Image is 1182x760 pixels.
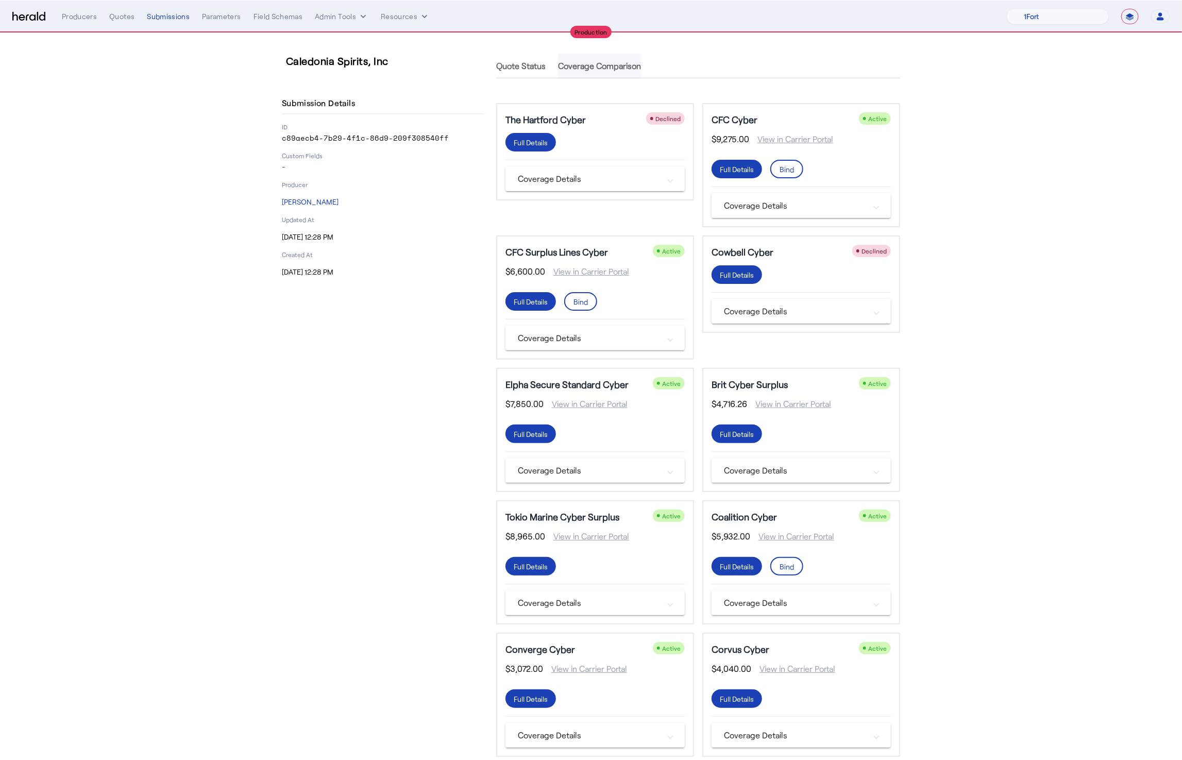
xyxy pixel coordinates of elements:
span: $3,072.00 [505,663,543,675]
button: Full Details [505,557,556,576]
button: Full Details [505,425,556,443]
div: Quotes [109,11,134,22]
h5: The Hartford Cyber [505,112,586,127]
div: Producers [62,11,97,22]
span: $9,275.00 [712,133,749,145]
button: Full Details [712,689,762,708]
p: - [282,162,484,172]
button: Full Details [712,160,762,178]
h3: Caledonia Spirits, Inc [286,54,488,68]
h5: Coalition Cyber [712,510,777,524]
span: Declined [655,115,681,122]
h5: CFC Surplus Lines Cyber [505,245,608,259]
p: [DATE] 12:28 PM [282,232,484,242]
mat-expansion-panel-header: Coverage Details [712,590,891,615]
div: Bind [780,561,794,572]
div: Bind [780,164,794,175]
span: Active [662,380,681,387]
button: Bind [770,160,803,178]
span: $7,850.00 [505,398,544,410]
mat-expansion-panel-header: Coverage Details [505,326,685,350]
img: Herald Logo [12,12,45,22]
p: [DATE] 12:28 PM [282,267,484,277]
mat-panel-title: Coverage Details [724,305,866,317]
mat-panel-title: Coverage Details [518,464,660,477]
span: Active [662,512,681,519]
div: Full Details [720,269,754,280]
span: Active [662,645,681,652]
span: Coverage Comparison [558,62,641,70]
span: View in Carrier Portal [747,398,831,410]
div: Full Details [720,694,754,704]
div: Full Details [514,561,548,572]
button: Bind [770,557,803,576]
button: Bind [564,292,597,311]
p: ID [282,123,484,131]
mat-panel-title: Coverage Details [724,199,866,212]
p: Custom Fields [282,151,484,160]
h5: CFC Cyber [712,112,757,127]
mat-panel-title: Coverage Details [518,729,660,741]
h5: Elpha Secure Standard Cyber [505,377,629,392]
span: $8,965.00 [505,530,545,543]
mat-expansion-panel-header: Coverage Details [712,299,891,324]
mat-panel-title: Coverage Details [724,729,866,741]
button: Full Details [505,689,556,708]
h5: Converge Cyber [505,642,575,656]
div: Bind [573,296,588,307]
p: c89aecb4-7b29-4f1c-86d9-209f308540ff [282,133,484,143]
mat-expansion-panel-header: Coverage Details [712,723,891,748]
a: Coverage Comparison [558,54,641,78]
span: View in Carrier Portal [543,663,627,675]
span: Active [662,247,681,255]
span: View in Carrier Portal [544,398,628,410]
button: Resources dropdown menu [381,11,430,22]
div: Full Details [720,164,754,175]
mat-panel-title: Coverage Details [518,173,660,185]
button: Full Details [505,133,556,151]
p: Producer [282,180,484,189]
h4: Submission Details [282,97,359,109]
button: internal dropdown menu [315,11,368,22]
button: Full Details [505,292,556,311]
mat-panel-title: Coverage Details [518,332,660,344]
h5: Tokio Marine Cyber Surplus [505,510,619,524]
h5: Cowbell Cyber [712,245,773,259]
span: Active [868,115,887,122]
mat-expansion-panel-header: Coverage Details [505,166,685,191]
span: $5,932.00 [712,530,750,543]
span: Active [868,512,887,519]
button: Full Details [712,265,762,284]
h5: Corvus Cyber [712,642,769,656]
mat-panel-title: Coverage Details [724,464,866,477]
div: Full Details [514,137,548,148]
span: Active [868,380,887,387]
div: Parameters [202,11,241,22]
button: Full Details [712,425,762,443]
span: View in Carrier Portal [751,663,835,675]
mat-panel-title: Coverage Details [724,597,866,609]
mat-panel-title: Coverage Details [518,597,660,609]
span: View in Carrier Portal [750,530,834,543]
p: Created At [282,250,484,259]
p: Updated At [282,215,484,224]
div: Full Details [514,429,548,440]
span: $4,716.26 [712,398,747,410]
h5: Brit Cyber Surplus [712,377,788,392]
div: Field Schemas [254,11,303,22]
div: Production [570,26,612,38]
span: Active [868,645,887,652]
span: $4,040.00 [712,663,751,675]
mat-expansion-panel-header: Coverage Details [505,723,685,748]
button: Full Details [712,557,762,576]
span: View in Carrier Portal [545,265,629,278]
div: Full Details [514,694,548,704]
div: Submissions [147,11,190,22]
span: $6,600.00 [505,265,545,278]
p: [PERSON_NAME] [282,197,484,207]
div: Full Details [514,296,548,307]
div: Full Details [720,429,754,440]
span: View in Carrier Portal [749,133,833,145]
mat-expansion-panel-header: Coverage Details [505,590,685,615]
mat-expansion-panel-header: Coverage Details [505,458,685,483]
